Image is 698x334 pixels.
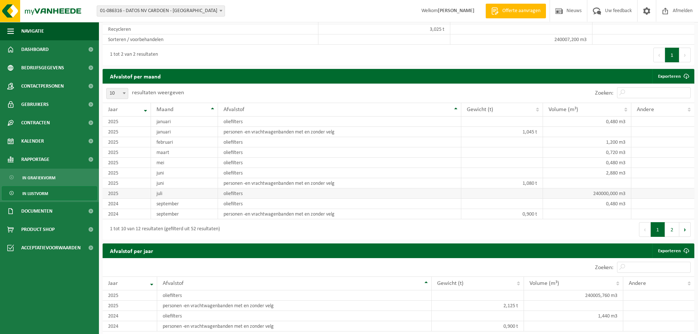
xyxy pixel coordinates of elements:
td: januari [151,127,218,137]
td: oliefilters [218,199,462,209]
td: personen -en vrachtwagenbanden met en zonder velg [218,209,462,219]
td: 2024 [103,209,151,219]
td: oliefilters [218,117,462,127]
span: 10 [107,88,128,99]
td: 2025 [103,137,151,147]
span: Jaar [108,280,118,286]
td: september [151,199,218,209]
button: Next [679,48,691,62]
td: 1,440 m3 [524,311,623,321]
td: 0,480 m3 [543,158,631,168]
td: 240005,760 m3 [524,290,623,301]
td: 1,045 t [461,127,543,137]
span: Maand [156,107,173,113]
td: oliefilters [157,311,432,321]
td: september [151,209,218,219]
label: resultaten weergeven [132,90,184,96]
td: 2025 [103,147,151,158]
span: Kalender [21,132,44,150]
a: Exporteren [652,243,694,258]
td: 2025 [103,290,157,301]
td: 0,480 m3 [543,199,631,209]
td: 2024 [103,321,157,331]
td: oliefilters [218,147,462,158]
td: 2025 [103,188,151,199]
td: 0,480 m3 [543,117,631,127]
a: Offerte aanvragen [485,4,546,18]
td: 2,880 m3 [543,168,631,178]
span: Afvalstof [163,280,184,286]
span: Documenten [21,202,52,220]
span: Gewicht (t) [437,280,464,286]
td: 2025 [103,168,151,178]
span: 01-086316 - DATOS NV CARDOEN - WILRIJK [97,6,225,16]
button: 1 [665,48,679,62]
td: mei [151,158,218,168]
h2: Afvalstof per maand [103,69,168,83]
span: Gewicht (t) [467,107,493,113]
td: personen -en vrachtwagenbanden met en zonder velg [218,127,462,137]
span: Afvalstof [224,107,244,113]
a: In grafiekvorm [2,170,97,184]
span: 10 [106,88,128,99]
td: 240007,200 m3 [450,34,592,45]
button: Previous [653,48,665,62]
td: 2,125 t [432,301,524,311]
td: juni [151,168,218,178]
td: 2024 [103,199,151,209]
td: Recycleren [103,24,318,34]
span: Acceptatievoorwaarden [21,239,81,257]
span: In grafiekvorm [22,171,55,185]
span: Gebruikers [21,95,49,114]
td: 2025 [103,178,151,188]
span: Andere [637,107,654,113]
span: Contracten [21,114,50,132]
span: Product Shop [21,220,55,239]
td: personen -en vrachtwagenbanden met en zonder velg [157,301,432,311]
div: 1 tot 10 van 12 resultaten (gefilterd uit 52 resultaten) [106,223,220,236]
td: 1,200 m3 [543,137,631,147]
td: oliefilters [218,137,462,147]
td: 2025 [103,117,151,127]
span: Navigatie [21,22,44,40]
span: Volume (m³) [529,280,559,286]
button: 1 [651,222,665,237]
td: 0,900 t [432,321,524,331]
span: Offerte aanvragen [501,7,542,15]
span: Bedrijfsgegevens [21,59,64,77]
span: In lijstvorm [22,187,48,201]
td: oliefilters [157,290,432,301]
a: Exporteren [652,69,694,84]
label: Zoeken: [595,90,613,96]
td: personen -en vrachtwagenbanden met en zonder velg [157,321,432,331]
span: Rapportage [21,150,49,169]
label: Zoeken: [595,265,613,271]
td: juli [151,188,218,199]
td: juni [151,178,218,188]
td: personen -en vrachtwagenbanden met en zonder velg [218,178,462,188]
td: oliefilters [218,168,462,178]
h2: Afvalstof per jaar [103,243,160,258]
td: januari [151,117,218,127]
td: maart [151,147,218,158]
td: februari [151,137,218,147]
span: Volume (m³) [549,107,578,113]
td: 2025 [103,127,151,137]
a: In lijstvorm [2,186,97,200]
button: Previous [639,222,651,237]
td: oliefilters [218,158,462,168]
td: 2025 [103,158,151,168]
td: 3,025 t [318,24,450,34]
span: Contactpersonen [21,77,64,95]
span: Andere [629,280,646,286]
button: Next [679,222,691,237]
td: 1,080 t [461,178,543,188]
span: 01-086316 - DATOS NV CARDOEN - WILRIJK [97,5,225,16]
strong: [PERSON_NAME] [438,8,474,14]
td: 0,900 t [461,209,543,219]
td: oliefilters [218,188,462,199]
td: 0,720 m3 [543,147,631,158]
td: Sorteren / voorbehandelen [103,34,318,45]
div: 1 tot 2 van 2 resultaten [106,48,158,62]
button: 2 [665,222,679,237]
